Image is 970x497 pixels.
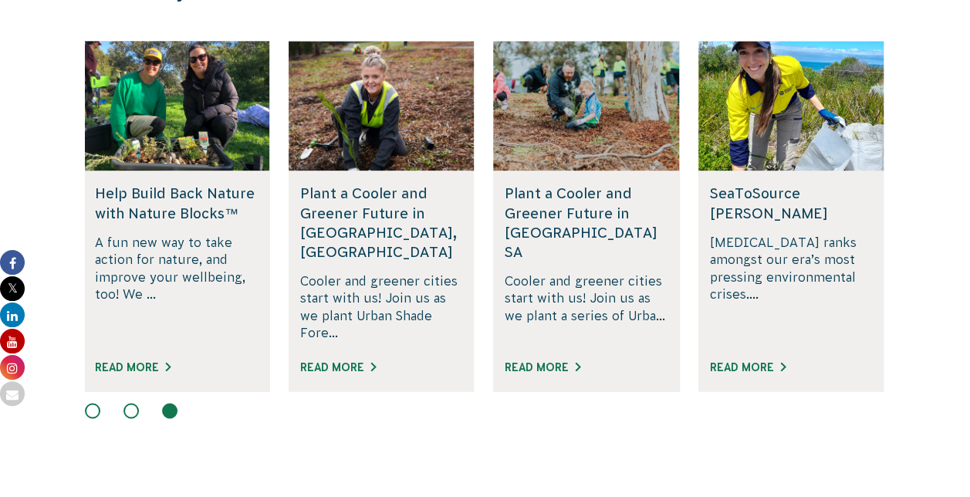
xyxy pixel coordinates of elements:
p: A fun new way to take action for nature, and improve your wellbeing, too! We ... [95,234,258,342]
h5: Plant a Cooler and Greener Future in [GEOGRAPHIC_DATA], [GEOGRAPHIC_DATA] [300,184,463,262]
a: Read More [710,361,786,374]
p: Cooler and greener cities start with us! Join us as we plant a series of Urba... [505,272,668,342]
a: Read More [505,361,580,374]
p: Cooler and greener cities start with us! Join us as we plant Urban Shade Fore... [300,272,463,342]
a: Read More [300,361,376,374]
h5: Help Build Back Nature with Nature Blocks™ [95,184,258,222]
a: Read More [95,361,171,374]
h5: Plant a Cooler and Greener Future in [GEOGRAPHIC_DATA] SA [505,184,668,262]
h5: SeaToSource [PERSON_NAME] [710,184,873,222]
p: [MEDICAL_DATA] ranks amongst our era’s most pressing environmental crises.... [710,234,873,342]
